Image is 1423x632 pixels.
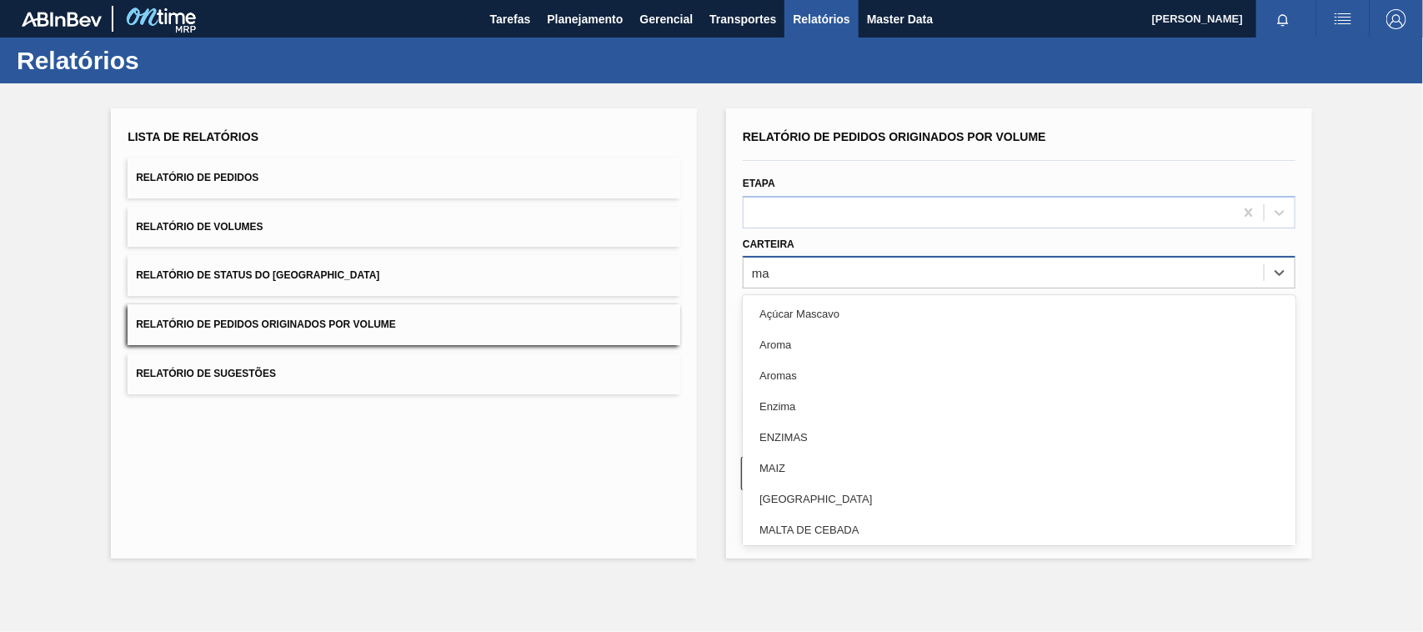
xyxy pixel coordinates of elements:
[136,172,258,183] span: Relatório de Pedidos
[128,130,258,143] span: Lista de Relatórios
[136,269,379,281] span: Relatório de Status do [GEOGRAPHIC_DATA]
[741,457,1010,490] button: Limpar
[743,453,1295,484] div: MAIZ
[793,9,849,29] span: Relatórios
[743,360,1295,391] div: Aromas
[136,221,263,233] span: Relatório de Volumes
[640,9,694,29] span: Gerencial
[743,329,1295,360] div: Aroma
[128,255,680,296] button: Relatório de Status do [GEOGRAPHIC_DATA]
[128,304,680,345] button: Relatório de Pedidos Originados por Volume
[17,51,313,70] h1: Relatórios
[743,422,1295,453] div: ENZIMAS
[547,9,623,29] span: Planejamento
[136,368,276,379] span: Relatório de Sugestões
[1386,9,1406,29] img: Logout
[128,354,680,394] button: Relatório de Sugestões
[1333,9,1353,29] img: userActions
[743,298,1295,329] div: Açúcar Mascavo
[136,319,396,330] span: Relatório de Pedidos Originados por Volume
[743,238,794,250] label: Carteira
[743,391,1295,422] div: Enzima
[743,178,775,189] label: Etapa
[490,9,531,29] span: Tarefas
[743,484,1295,514] div: [GEOGRAPHIC_DATA]
[709,9,776,29] span: Transportes
[743,514,1295,545] div: MALTA DE CEBADA
[128,207,680,248] button: Relatório de Volumes
[128,158,680,198] button: Relatório de Pedidos
[22,12,102,27] img: TNhmsLtSVTkK8tSr43FrP2fwEKptu5GPRR3wAAAABJRU5ErkJggg==
[743,130,1046,143] span: Relatório de Pedidos Originados por Volume
[1256,8,1310,31] button: Notificações
[867,9,933,29] span: Master Data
